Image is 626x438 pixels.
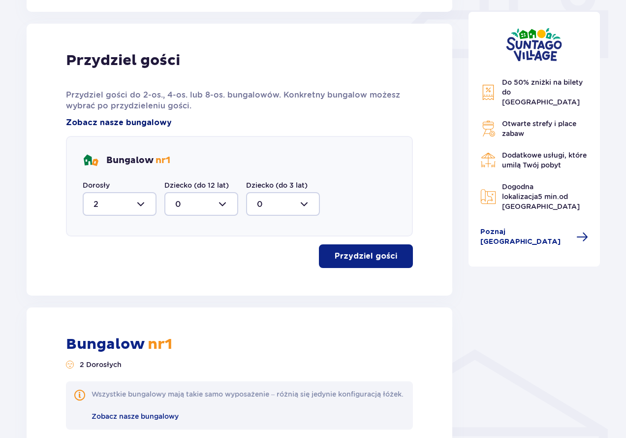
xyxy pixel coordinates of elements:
[506,28,562,62] img: Suntago Village
[502,78,583,106] span: Do 50% zniżki na bilety do [GEOGRAPHIC_DATA]
[66,361,74,369] img: Liczba gości
[66,335,172,354] p: Bungalow
[480,227,571,247] span: Poznaj [GEOGRAPHIC_DATA]
[480,189,496,204] img: Map Icon
[480,84,496,101] img: Discount Icon
[66,117,172,128] a: Zobacz nasze bungalowy
[246,180,308,190] label: Dziecko (do 3 lat)
[80,360,122,370] p: 2 Dorosłych
[164,180,229,190] label: Dziecko (do 12 lat)
[502,151,587,169] span: Dodatkowe usługi, które umilą Twój pobyt
[319,244,413,268] button: Przydziel gości
[144,335,172,353] span: nr 1
[83,180,110,190] label: Dorosły
[480,152,496,168] img: Restaurant Icon
[92,411,179,422] a: Zobacz nasze bungalowy
[83,153,98,168] img: bungalows Icon
[156,155,170,166] span: nr 1
[92,412,179,420] span: Zobacz nasze bungalowy
[106,155,170,167] p: Bungalow
[480,227,589,247] a: Poznaj [GEOGRAPHIC_DATA]
[502,183,580,210] span: Dogodna lokalizacja od [GEOGRAPHIC_DATA]
[66,51,180,70] p: Przydziel gości
[480,121,496,136] img: Grill Icon
[66,90,413,111] p: Przydziel gości do 2-os., 4-os. lub 8-os. bungalowów. Konkretny bungalow możesz wybrać po przydzi...
[335,251,397,262] p: Przydziel gości
[92,389,404,399] div: Wszystkie bungalowy mają takie samo wyposażenie – różnią się jedynie konfiguracją łóżek.
[538,193,559,201] span: 5 min.
[502,120,576,137] span: Otwarte strefy i place zabaw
